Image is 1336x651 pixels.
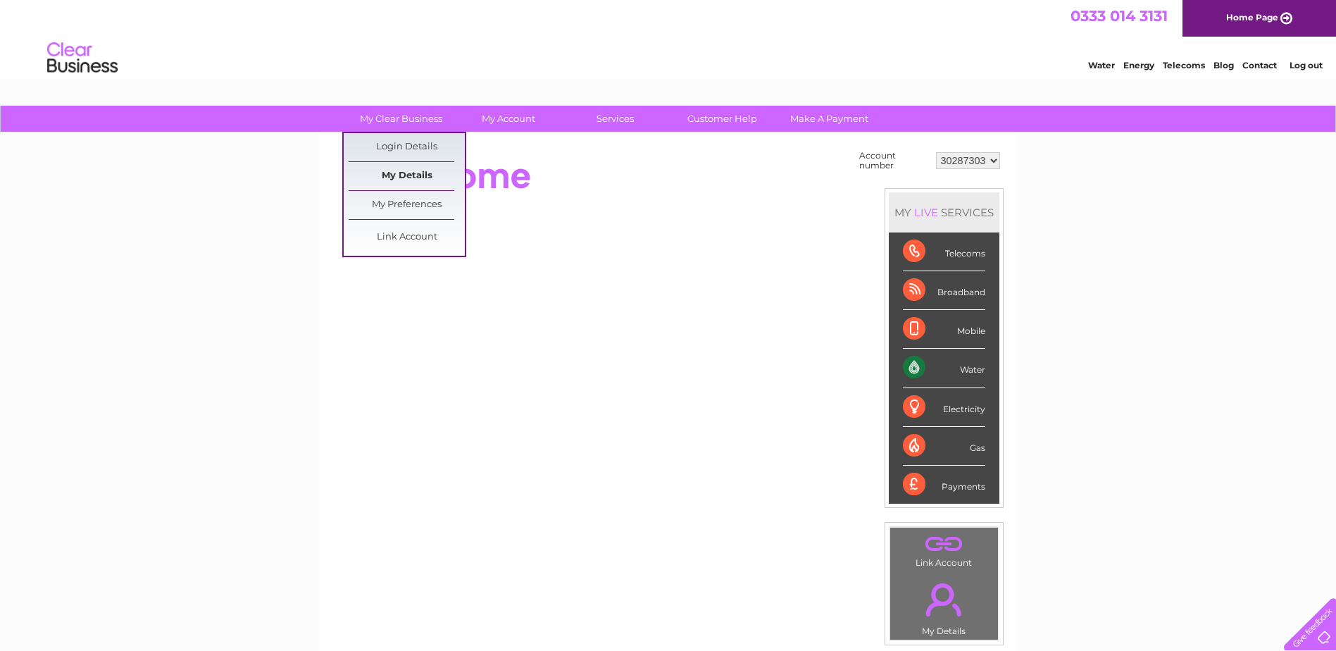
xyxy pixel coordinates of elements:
[889,571,999,640] td: My Details
[450,106,566,132] a: My Account
[889,192,999,232] div: MY SERVICES
[1213,60,1234,70] a: Blog
[664,106,780,132] a: Customer Help
[349,191,465,219] a: My Preferences
[889,527,999,571] td: Link Account
[1163,60,1205,70] a: Telecoms
[903,388,985,427] div: Electricity
[856,147,932,174] td: Account number
[1088,60,1115,70] a: Water
[911,206,941,219] div: LIVE
[894,531,994,556] a: .
[1242,60,1277,70] a: Contact
[903,271,985,310] div: Broadband
[1123,60,1154,70] a: Energy
[349,162,465,190] a: My Details
[349,133,465,161] a: Login Details
[557,106,673,132] a: Services
[903,232,985,271] div: Telecoms
[336,8,1001,68] div: Clear Business is a trading name of Verastar Limited (registered in [GEOGRAPHIC_DATA] No. 3667643...
[343,106,459,132] a: My Clear Business
[771,106,887,132] a: Make A Payment
[894,575,994,624] a: .
[349,223,465,252] a: Link Account
[903,427,985,466] div: Gas
[903,349,985,387] div: Water
[1070,7,1168,25] a: 0333 014 3131
[903,466,985,504] div: Payments
[903,310,985,349] div: Mobile
[46,37,118,80] img: logo.png
[1290,60,1323,70] a: Log out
